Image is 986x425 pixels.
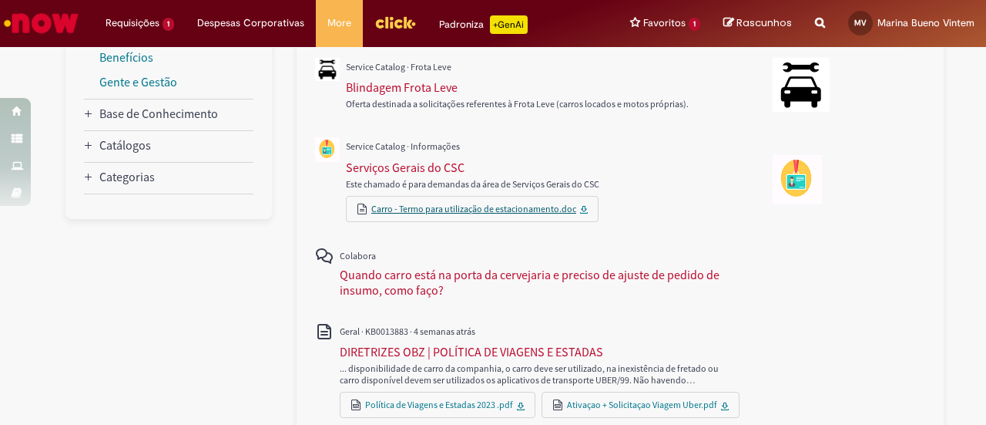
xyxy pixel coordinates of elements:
span: Rascunhos [736,15,792,30]
span: Favoritos [643,15,686,31]
p: +GenAi [490,15,528,34]
a: Rascunhos [723,16,792,31]
span: MV [854,18,867,28]
div: Padroniza [439,15,528,34]
span: Despesas Corporativas [197,15,304,31]
img: click_logo_yellow_360x200.png [374,11,416,34]
img: ServiceNow [2,8,81,39]
span: 1 [163,18,174,31]
span: Requisições [106,15,159,31]
span: 1 [689,18,700,31]
span: Marina Bueno Vintem [877,16,974,29]
span: More [327,15,351,31]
